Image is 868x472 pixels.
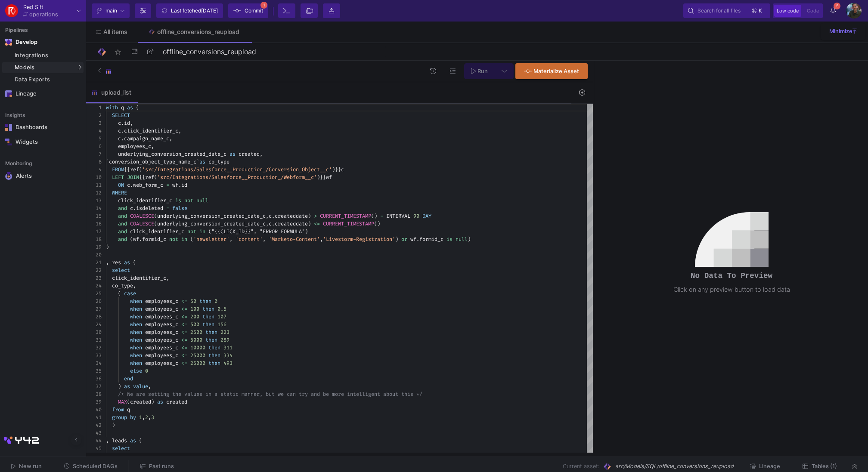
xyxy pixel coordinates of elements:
[118,220,127,227] span: and
[130,344,142,351] span: when
[86,104,102,111] div: 1
[169,135,172,142] span: ,
[154,174,157,181] span: (
[305,228,308,235] span: )
[136,104,139,111] span: (
[86,290,102,297] div: 25
[130,213,154,219] span: COALESCE
[86,328,102,336] div: 30
[199,228,205,235] span: in
[199,298,211,305] span: then
[145,329,178,336] span: employees_c
[275,220,308,227] span: createddate
[112,275,166,281] span: click_identifier_c
[178,182,181,188] span: .
[2,169,84,183] a: Navigation iconAlerts
[156,3,223,18] button: Last fetched[DATE]
[109,158,196,165] span: conversion_object_type_name_c
[130,182,133,188] span: .
[223,360,232,367] span: 493
[697,4,741,17] span: Search for all files
[166,182,169,188] span: =
[190,298,196,305] span: 50
[5,90,12,97] img: Navigation icon
[5,39,12,46] img: Navigation icon
[145,344,178,351] span: employees_c
[19,463,42,469] span: New run
[130,321,142,328] span: when
[145,360,178,367] span: employees_c
[323,236,395,243] span: 'Livestorm-Registration'
[181,329,187,336] span: <=
[121,104,124,111] span: q
[5,4,18,17] img: C0c2ZRu8XU2mQEXUlKrTCN4i0dD3czfOt8UZ6FVL.png
[386,213,410,219] span: INTERVAL
[371,213,377,219] span: ()
[323,220,374,227] span: CURRENT_TIMESTAMP
[118,290,121,297] span: (
[395,236,398,243] span: )
[96,46,107,57] img: Logo
[308,174,317,181] span: _c'
[23,4,58,10] div: Red Sift
[260,228,305,235] span: "ERROR FORMULA"
[154,213,157,219] span: (
[236,236,263,243] span: 'content'
[229,236,232,243] span: ,
[229,151,236,157] span: as
[181,344,187,351] span: <=
[73,463,118,469] span: Scheduled DAGs
[130,298,142,305] span: when
[293,166,332,173] span: on_Object__c'
[86,243,102,251] div: 19
[181,305,187,312] span: <=
[15,39,28,46] div: Develop
[314,213,317,219] span: >
[112,259,121,266] span: res
[133,182,163,188] span: web_form_c
[202,313,214,320] span: then
[86,212,102,220] div: 15
[326,174,332,181] span: wf
[86,336,102,344] div: 31
[774,5,801,17] button: Low code
[149,463,174,469] span: Past runs
[269,236,320,243] span: 'Marketo-Content'
[86,181,102,189] div: 11
[269,220,272,227] span: c
[223,344,232,351] span: 311
[804,5,821,17] button: Code
[86,305,102,313] div: 27
[228,3,268,18] button: Commit
[846,3,862,19] img: 6IdsliWYEjCj6ExZYNtk9pMT8U8l8YHLguyzC8py.png
[169,236,178,243] span: not
[127,104,133,111] span: as
[130,228,184,235] span: click_identifier_c
[196,197,208,204] span: null
[118,182,124,188] span: ON
[86,251,102,259] div: 20
[2,35,84,49] mat-expansion-panel-header: Navigation iconDevelop
[86,204,102,212] div: 14
[5,139,12,145] img: Navigation icon
[86,297,102,305] div: 26
[145,336,178,343] span: employees_c
[317,174,320,181] span: )
[464,63,495,79] button: Run
[468,236,471,243] span: )
[260,151,263,157] span: ,
[86,197,102,204] div: 13
[145,313,178,320] span: employees_c
[181,313,187,320] span: <=
[86,111,102,119] div: 2
[133,282,136,289] span: ,
[2,74,84,85] a: Data Exports
[187,228,196,235] span: not
[695,212,769,267] img: no-data.svg
[275,213,308,219] span: createddate
[118,205,127,212] span: and
[15,52,81,59] div: Integrations
[86,313,102,321] div: 28
[124,290,136,297] span: case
